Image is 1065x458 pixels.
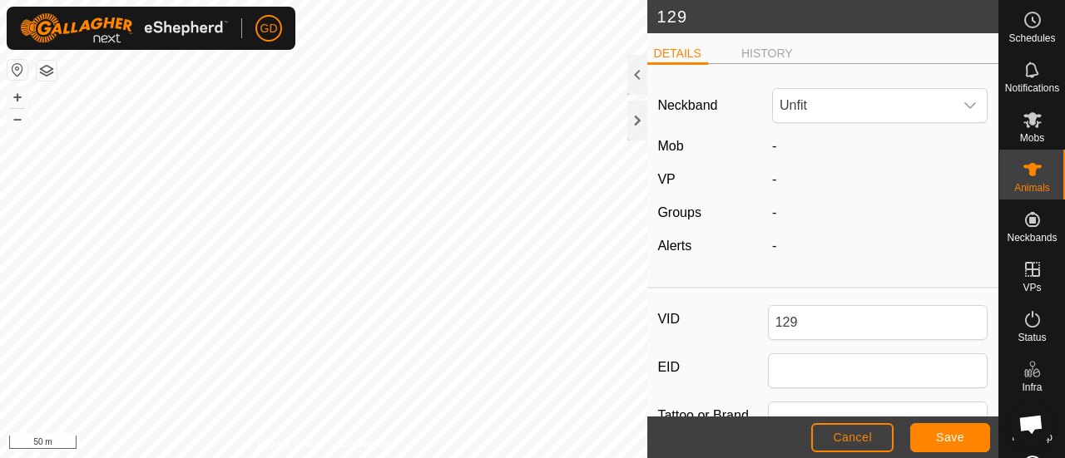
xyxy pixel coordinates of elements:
div: - [765,203,994,223]
app-display-virtual-paddock-transition: - [772,172,776,186]
span: Neckbands [1007,233,1057,243]
a: Privacy Policy [258,436,320,451]
img: Gallagher Logo [20,13,228,43]
div: - [765,236,994,256]
div: dropdown trigger [954,89,987,122]
span: Status [1018,332,1046,342]
label: Groups [657,205,701,219]
span: VPs [1023,283,1041,293]
label: Alerts [657,239,691,253]
span: Heatmap [1012,432,1053,442]
label: Mob [657,139,683,153]
button: Map Layers [37,61,57,81]
label: EID [657,353,767,382]
span: Infra [1022,382,1042,392]
li: DETAILS [647,45,708,65]
span: Animals [1014,183,1050,193]
div: Open chat [1008,401,1053,446]
span: GD [260,20,278,37]
button: + [7,87,27,107]
span: Cancel [833,431,872,444]
span: Unfit [773,89,954,122]
button: – [7,109,27,129]
label: VP [657,172,675,186]
label: VID [657,305,767,333]
h2: 129 [657,7,998,27]
span: Notifications [1005,83,1059,93]
label: Tattoo or Brand [657,401,767,430]
span: Save [936,431,964,444]
a: Contact Us [339,436,389,451]
span: - [772,139,776,153]
li: HISTORY [735,45,800,62]
span: Mobs [1020,133,1044,143]
button: Cancel [811,423,894,452]
label: Neckband [657,96,717,116]
span: Schedules [1008,33,1055,43]
button: Save [910,423,990,452]
button: Reset Map [7,60,27,80]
